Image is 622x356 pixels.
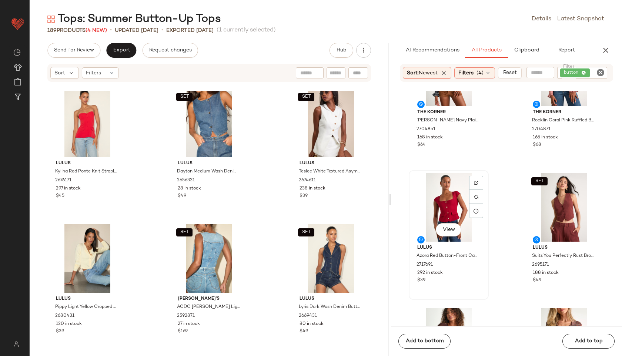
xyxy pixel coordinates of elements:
[417,245,480,251] span: Lulus
[574,338,602,344] span: Add to top
[557,15,604,24] a: Latest Snapshot
[56,296,119,302] span: Lulus
[178,160,241,167] span: Lulus
[302,230,311,235] span: SET
[471,47,502,53] span: All Products
[533,270,559,276] span: 188 in stock
[419,70,438,76] span: Newest
[172,224,247,293] img: 2592871_03_back_2025-06-18.jpg
[533,109,596,116] span: The Korner
[407,69,438,77] span: Sort:
[558,47,575,53] span: Report
[178,296,241,302] span: [PERSON_NAME]'s
[436,223,461,236] button: View
[178,321,200,328] span: 27 in stock
[417,277,425,284] span: $39
[299,168,362,175] span: Teslee White Textured Asymmetrical Vest Top
[56,328,64,335] span: $39
[298,228,314,236] button: SET
[531,177,548,185] button: SET
[533,245,596,251] span: Lulus
[56,160,119,167] span: Lulus
[398,334,451,349] button: Add to bottom
[458,69,474,77] span: Filters
[178,185,201,192] span: 28 in stock
[86,28,107,33] span: (4 New)
[115,27,158,34] p: updated [DATE]
[330,43,353,58] button: Hub
[533,277,541,284] span: $49
[527,173,602,242] img: 2695171_02_front_2025-08-12.jpg
[143,43,198,58] button: Request changes
[55,168,118,175] span: Kylina Red Ponte Knit Strapless Top
[564,70,581,76] span: button
[176,228,193,236] button: SET
[54,69,65,77] span: Sort
[298,93,314,101] button: SET
[532,262,549,268] span: 2695171
[300,193,308,199] span: $39
[514,47,539,53] span: Clipboard
[56,185,81,192] span: 297 in stock
[417,142,426,148] span: $64
[177,313,195,319] span: 2592871
[302,94,311,100] span: SET
[498,67,522,78] button: Reset
[55,177,71,184] span: 2676171
[47,12,221,27] div: Tops: Summer Button-Up Tops
[47,28,57,33] span: 189
[176,93,193,101] button: SET
[177,168,240,175] span: Dayton Medium Wash Denim Vest Top
[180,94,189,100] span: SET
[50,224,125,293] img: 2680431_01_hero_2025-07-01.jpg
[47,27,107,34] div: Products
[166,27,214,34] p: Exported [DATE]
[532,253,595,259] span: Suits You Perfectly Rust Brown Linen Vest
[299,177,316,184] span: 2674611
[562,334,615,349] button: Add to top
[532,15,551,24] a: Details
[442,227,455,233] span: View
[535,179,544,184] span: SET
[417,253,479,259] span: Azora Red Button-Front Cap Sleeve Top
[474,195,478,199] img: svg%3e
[106,43,136,58] button: Export
[177,177,195,184] span: 2656331
[47,43,100,58] button: Send for Review
[300,328,308,335] span: $49
[417,270,443,276] span: 292 in stock
[300,160,362,167] span: Lulus
[533,134,558,141] span: 165 in stock
[86,69,101,77] span: Filters
[217,26,276,35] span: (1 currently selected)
[300,185,325,192] span: 238 in stock
[178,328,188,335] span: $169
[533,142,541,148] span: $68
[180,230,189,235] span: SET
[56,193,64,199] span: $45
[56,321,82,328] span: 120 in stock
[405,338,444,344] span: Add to bottom
[299,304,362,310] span: Lyris Dark Wash Denim Button-Front Collared Halter Top
[110,26,112,35] span: •
[417,126,435,133] span: 2704851
[336,47,347,53] span: Hub
[476,69,484,77] span: (4)
[10,16,25,31] img: heart_red.DM2ytmEG.svg
[13,49,21,56] img: svg%3e
[417,109,480,116] span: The Korner
[47,16,55,23] img: svg%3e
[55,304,118,310] span: Pippy Light Yellow Cropped Cardigan
[54,47,94,53] span: Send for Review
[417,117,479,124] span: [PERSON_NAME] Navy Plaid Tie-Neck Button-Front Long Sleeve Top
[300,321,324,328] span: 80 in stock
[294,224,368,293] img: 2669431_01_hero_2025-06-27.jpg
[596,68,605,77] i: Clear Filter
[113,47,130,53] span: Export
[405,47,459,53] span: AI Recommendations
[9,341,23,347] img: svg%3e
[474,181,478,185] img: svg%3e
[532,117,595,124] span: Rocklin Coral Pink Ruffled Button-Front Long Sleeve Top
[161,26,163,35] span: •
[300,296,362,302] span: Lulus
